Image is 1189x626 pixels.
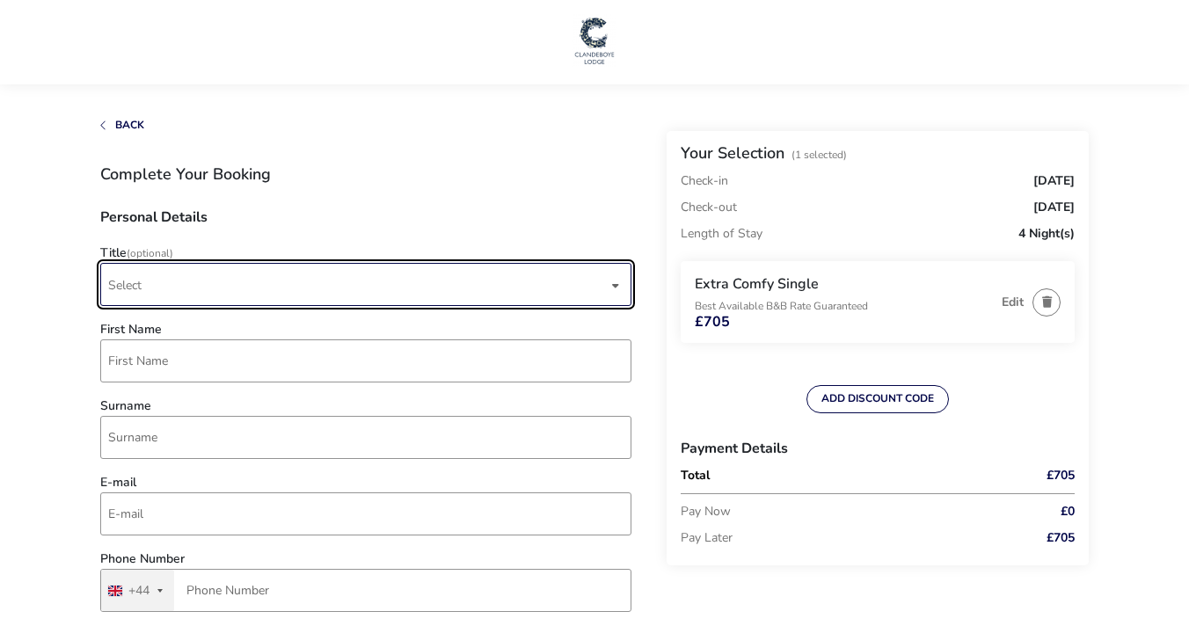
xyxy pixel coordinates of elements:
[611,268,620,302] div: dropdown trigger
[681,142,784,164] h2: Your Selection
[108,277,142,294] span: Select
[100,492,631,535] input: email
[128,585,150,597] div: +44
[127,246,173,260] span: (Optional)
[101,570,174,611] button: Selected country
[100,400,151,412] label: Surname
[1047,532,1075,544] span: £705
[100,277,631,294] p-dropdown: Title
[100,120,144,131] button: Back
[1033,175,1075,187] span: [DATE]
[100,553,185,565] label: Phone Number
[681,175,728,187] p: Check-in
[100,477,136,489] label: E-mail
[681,221,762,247] p: Length of Stay
[100,324,162,336] label: First Name
[100,416,631,459] input: surname
[1033,201,1075,214] span: [DATE]
[681,499,996,525] p: Pay Now
[681,427,1075,469] h3: Payment Details
[695,301,993,311] p: Best Available B&B Rate Guaranteed
[100,166,631,182] h1: Complete Your Booking
[1018,228,1075,240] span: 4 Night(s)
[681,194,737,221] p: Check-out
[695,275,993,294] h3: Extra Comfy Single
[1061,506,1075,518] span: £0
[100,247,173,259] label: Title
[695,315,730,329] span: £705
[681,469,996,482] p: Total
[100,569,631,612] input: Phone Number
[115,118,144,132] span: Back
[100,339,631,382] input: firstName
[108,264,608,305] span: Select
[100,210,631,238] h3: Personal Details
[806,385,949,413] button: ADD DISCOUNT CODE
[791,148,847,162] span: (1 Selected)
[1047,469,1075,482] span: £705
[573,14,616,67] img: Main Website
[681,525,996,551] p: Pay Later
[1002,295,1024,309] button: Edit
